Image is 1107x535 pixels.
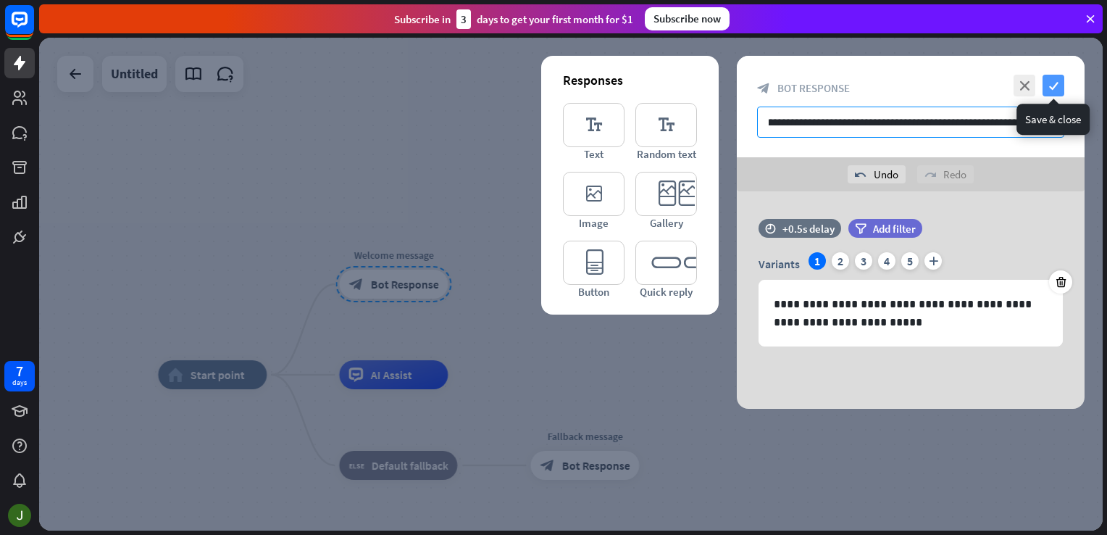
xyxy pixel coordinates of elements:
[1014,75,1035,96] i: close
[855,169,866,181] i: undo
[12,6,55,49] button: Open LiveChat chat widget
[809,252,826,270] div: 1
[848,165,906,183] div: Undo
[924,169,936,181] i: redo
[855,252,872,270] div: 3
[765,223,776,233] i: time
[12,378,27,388] div: days
[917,165,974,183] div: Redo
[878,252,895,270] div: 4
[777,81,850,95] span: Bot Response
[759,257,800,271] span: Variants
[645,7,730,30] div: Subscribe now
[924,252,942,270] i: plus
[873,222,916,236] span: Add filter
[832,252,849,270] div: 2
[1043,75,1064,96] i: check
[394,9,633,29] div: Subscribe in days to get your first month for $1
[16,365,23,378] div: 7
[901,252,919,270] div: 5
[782,222,835,236] div: +0.5s delay
[855,223,866,234] i: filter
[456,9,471,29] div: 3
[757,82,770,95] i: block_bot_response
[4,361,35,391] a: 7 days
